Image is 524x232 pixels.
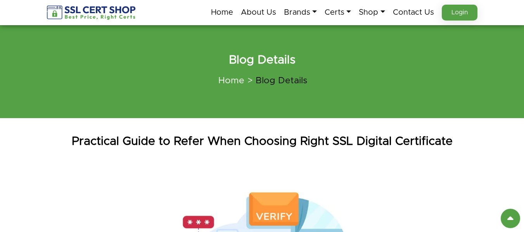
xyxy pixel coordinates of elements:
[47,5,137,20] img: sslcertshop-logo
[211,4,233,21] a: Home
[325,4,351,21] a: Certs
[244,76,307,86] li: Blog Details
[41,134,483,149] h1: Practical Guide to Refer When Choosing Right SSL Digital Certificate
[218,76,244,85] a: Home
[284,4,317,21] a: Brands
[442,5,477,21] a: Login
[241,4,276,21] a: About Us
[359,4,385,21] a: Shop
[47,71,477,91] nav: breadcrumb
[47,52,477,68] h2: Blog Details
[393,4,434,21] a: Contact Us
